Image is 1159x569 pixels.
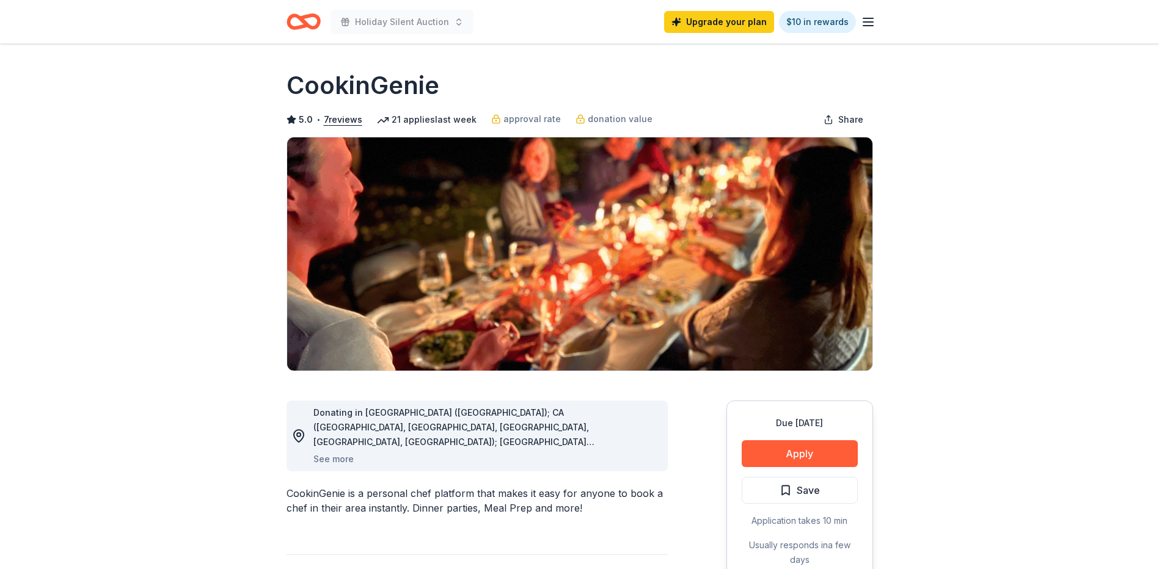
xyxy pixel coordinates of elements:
[313,452,354,466] button: See more
[287,68,439,103] h1: CookinGenie
[742,538,858,567] div: Usually responds in a few days
[742,440,858,467] button: Apply
[588,112,653,126] span: donation value
[299,112,313,127] span: 5.0
[355,15,449,29] span: Holiday Silent Auction
[377,112,477,127] div: 21 applies last week
[742,513,858,528] div: Application takes 10 min
[576,112,653,126] a: donation value
[779,11,856,33] a: $10 in rewards
[287,137,872,371] img: Image for CookinGenie
[838,112,863,127] span: Share
[331,10,473,34] button: Holiday Silent Auction
[797,482,820,498] span: Save
[742,477,858,504] button: Save
[316,115,320,125] span: •
[491,112,561,126] a: approval rate
[664,11,774,33] a: Upgrade your plan
[287,7,321,36] a: Home
[287,486,668,515] div: CookinGenie is a personal chef platform that makes it easy for anyone to book a chef in their are...
[742,416,858,430] div: Due [DATE]
[324,112,362,127] button: 7reviews
[814,107,873,132] button: Share
[503,112,561,126] span: approval rate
